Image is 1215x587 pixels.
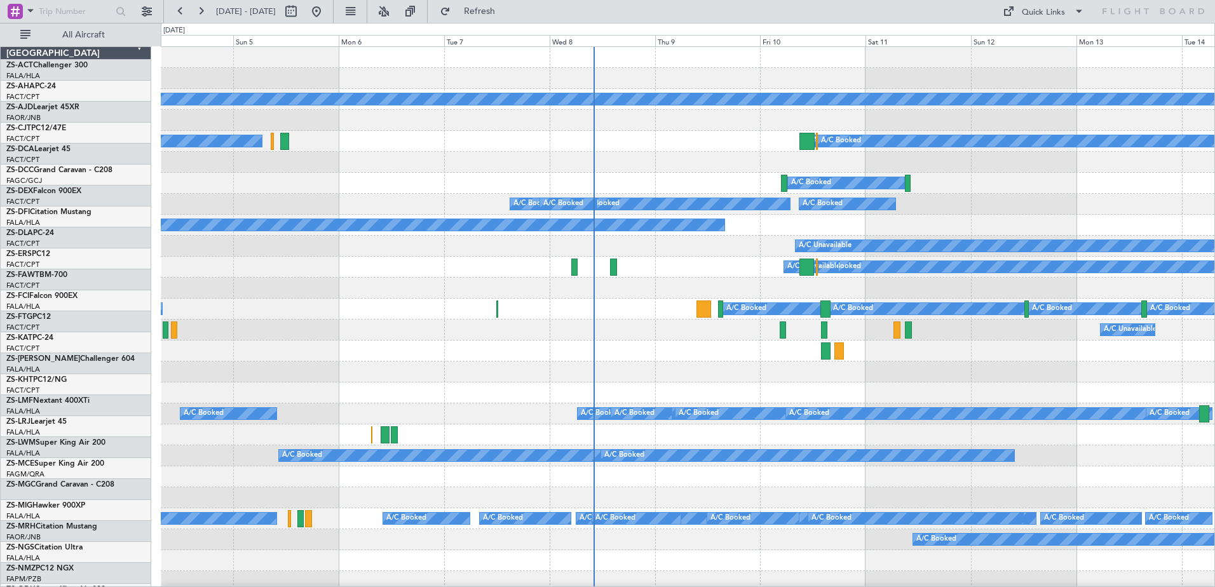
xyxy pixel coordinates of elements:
[483,509,523,528] div: A/C Booked
[6,176,42,186] a: FAGC/GCJ
[6,469,44,479] a: FAGM/QRA
[550,35,655,46] div: Wed 8
[799,236,852,255] div: A/C Unavailable
[6,281,39,290] a: FACT/CPT
[6,511,40,521] a: FALA/HLA
[6,574,41,584] a: FAPM/PZB
[710,509,750,528] div: A/C Booked
[6,302,40,311] a: FALA/HLA
[6,397,90,405] a: ZS-LMFNextant 400XTi
[811,509,852,528] div: A/C Booked
[604,446,644,465] div: A/C Booked
[39,2,112,21] input: Trip Number
[1044,509,1084,528] div: A/C Booked
[6,271,35,279] span: ZS-FAW
[803,194,843,213] div: A/C Booked
[6,502,32,509] span: ZS-MIG
[6,344,39,353] a: FACT/CPT
[6,334,32,342] span: ZS-KAT
[580,194,620,213] div: A/C Booked
[6,418,31,426] span: ZS-LRJ
[6,166,112,174] a: ZS-DCCGrand Caravan - C208
[1150,404,1190,423] div: A/C Booked
[655,35,761,46] div: Thu 9
[6,104,79,111] a: ZS-AJDLearjet 45XR
[581,404,621,423] div: A/C Booked
[6,208,30,216] span: ZS-DFI
[386,509,426,528] div: A/C Booked
[6,553,40,563] a: FALA/HLA
[6,502,85,509] a: ZS-MIGHawker 900XP
[6,481,36,489] span: ZS-MGC
[760,35,865,46] div: Fri 10
[6,187,81,195] a: ZS-DEXFalcon 900EX
[1149,509,1189,528] div: A/C Booked
[6,62,88,69] a: ZS-ACTChallenger 300
[282,446,322,465] div: A/C Booked
[163,25,185,36] div: [DATE]
[6,565,74,572] a: ZS-NMZPC12 NGX
[14,25,138,45] button: All Aircraft
[6,62,33,69] span: ZS-ACT
[916,530,956,549] div: A/C Booked
[726,299,766,318] div: A/C Booked
[1076,35,1182,46] div: Mon 13
[6,208,92,216] a: ZS-DFICitation Mustang
[6,125,66,132] a: ZS-CJTPC12/47E
[6,83,35,90] span: ZS-AHA
[6,250,50,258] a: ZS-ERSPC12
[6,145,71,153] a: ZS-DCALearjet 45
[6,355,135,363] a: ZS-[PERSON_NAME]Challenger 604
[6,125,31,132] span: ZS-CJT
[6,229,54,237] a: ZS-DLAPC-24
[444,35,550,46] div: Tue 7
[6,565,36,572] span: ZS-NMZ
[6,544,34,551] span: ZS-NGS
[6,292,78,300] a: ZS-FCIFalcon 900EX
[6,428,40,437] a: FALA/HLA
[6,334,53,342] a: ZS-KATPC-24
[6,460,34,468] span: ZS-MCE
[6,71,40,81] a: FALA/HLA
[6,418,67,426] a: ZS-LRJLearjet 45
[453,7,506,16] span: Refresh
[1032,299,1072,318] div: A/C Booked
[787,257,840,276] div: A/C Unavailable
[1022,6,1065,19] div: Quick Links
[6,323,39,332] a: FACT/CPT
[513,194,553,213] div: A/C Booked
[6,218,40,227] a: FALA/HLA
[6,104,33,111] span: ZS-AJD
[6,481,114,489] a: ZS-MGCGrand Caravan - C208
[216,6,276,17] span: [DATE] - [DATE]
[6,386,39,395] a: FACT/CPT
[1104,320,1157,339] div: A/C Unavailable
[6,449,40,458] a: FALA/HLA
[6,460,104,468] a: ZS-MCESuper King Air 200
[789,404,829,423] div: A/C Booked
[6,523,97,530] a: ZS-MRHCitation Mustang
[6,355,80,363] span: ZS-[PERSON_NAME]
[6,145,34,153] span: ZS-DCA
[6,292,29,300] span: ZS-FCI
[6,239,39,248] a: FACT/CPT
[339,35,444,46] div: Mon 6
[595,509,635,528] div: A/C Booked
[679,404,719,423] div: A/C Booked
[865,35,971,46] div: Sat 11
[821,257,861,276] div: A/C Booked
[821,132,861,151] div: A/C Booked
[6,250,32,258] span: ZS-ERS
[434,1,510,22] button: Refresh
[833,299,873,318] div: A/C Booked
[33,30,134,39] span: All Aircraft
[6,92,39,102] a: FACT/CPT
[6,166,34,174] span: ZS-DCC
[6,271,67,279] a: ZS-FAWTBM-700
[580,509,620,528] div: A/C Booked
[6,187,33,195] span: ZS-DEX
[6,229,33,237] span: ZS-DLA
[971,35,1076,46] div: Sun 12
[6,376,33,384] span: ZS-KHT
[6,439,36,447] span: ZS-LWM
